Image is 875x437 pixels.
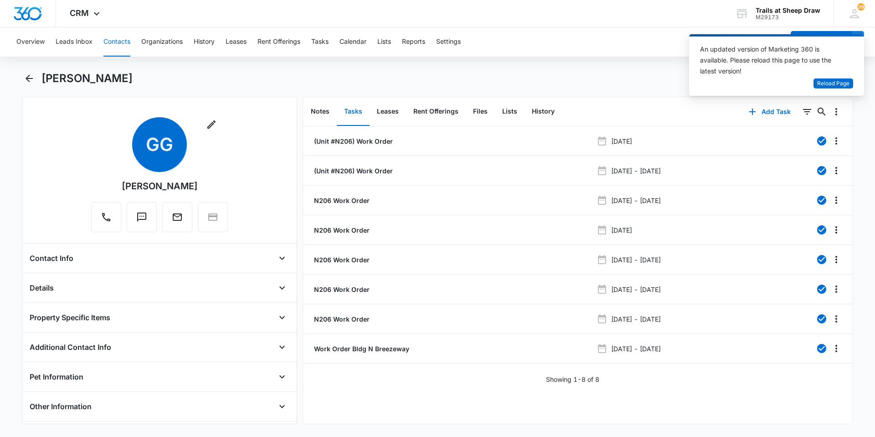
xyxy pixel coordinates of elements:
h4: Additional Contact Info [30,342,111,353]
h4: Other Information [30,401,92,412]
button: Rent Offerings [257,27,300,57]
button: Back [22,71,36,86]
h4: Pet Information [30,371,83,382]
button: Open [275,399,289,414]
button: Rent Offerings [406,98,466,126]
button: Overflow Menu [829,223,844,237]
span: CRM [70,8,89,18]
button: Open [275,251,289,265]
p: [DATE] - [DATE] [611,166,661,176]
button: Email [162,202,192,232]
button: Reload Page [813,78,853,89]
a: N206 Work Order [312,255,370,265]
p: [DATE] [611,136,632,146]
span: 39 [857,3,865,10]
button: Add Contact [791,31,852,53]
button: Tasks [337,98,370,126]
button: Overflow Menu [829,134,844,148]
a: Email [162,216,192,224]
p: [DATE] - [DATE] [611,285,661,294]
button: Overflow Menu [829,252,844,267]
div: [PERSON_NAME] [122,179,198,193]
span: GG [132,117,187,172]
button: Lists [377,27,391,57]
a: (Unit #N206) Work Order [312,166,393,176]
button: Contacts [103,27,130,57]
a: N206 Work Order [312,285,370,294]
button: Add Task [740,101,800,123]
div: An updated version of Marketing 360 is available. Please reload this page to use the latest version! [700,44,842,77]
button: Lists [495,98,525,126]
button: Open [275,310,289,325]
button: Files [466,98,495,126]
div: account id [756,14,820,21]
button: Text [127,202,157,232]
p: Showing 1-8 of 8 [546,375,599,384]
button: Call [91,202,121,232]
button: Open [275,369,289,384]
div: account name [756,7,820,14]
button: Leads Inbox [56,27,93,57]
h4: Details [30,282,54,293]
p: [DATE] - [DATE] [611,196,661,205]
button: Open [275,281,289,295]
button: Open [275,340,289,354]
button: Overview [16,27,45,57]
p: [DATE] - [DATE] [611,344,661,354]
span: Reload Page [817,79,849,88]
h4: Property Specific Items [30,312,110,323]
h4: Contact Info [30,253,73,264]
button: Overflow Menu [829,193,844,208]
button: Tasks [311,27,329,57]
button: Overflow Menu [829,312,844,326]
button: History [525,98,562,126]
button: Reports [402,27,425,57]
button: Leases [370,98,406,126]
button: Overflow Menu [829,282,844,297]
p: [DATE] [611,225,632,235]
a: N206 Work Order [312,225,370,235]
button: Settings [436,27,461,57]
a: N206 Work Order [312,196,370,205]
button: Filters [800,104,814,119]
button: Leases [226,27,247,57]
a: Call [91,216,121,224]
p: [DATE] - [DATE] [611,255,661,265]
div: notifications count [857,3,865,10]
button: Overflow Menu [829,163,844,178]
h1: [PERSON_NAME] [41,72,133,85]
a: N206 Work Order [312,314,370,324]
p: [DATE] - [DATE] [611,314,661,324]
a: Text [127,216,157,224]
button: Overflow Menu [829,341,844,356]
button: History [194,27,215,57]
button: Organizations [141,27,183,57]
button: Notes [304,98,337,126]
a: (Unit #N206) Work Order [312,136,393,146]
button: Calendar [340,27,366,57]
button: Search... [814,104,829,119]
button: Overflow Menu [829,104,844,119]
a: Work Order Bldg N Breezeway [312,344,409,354]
